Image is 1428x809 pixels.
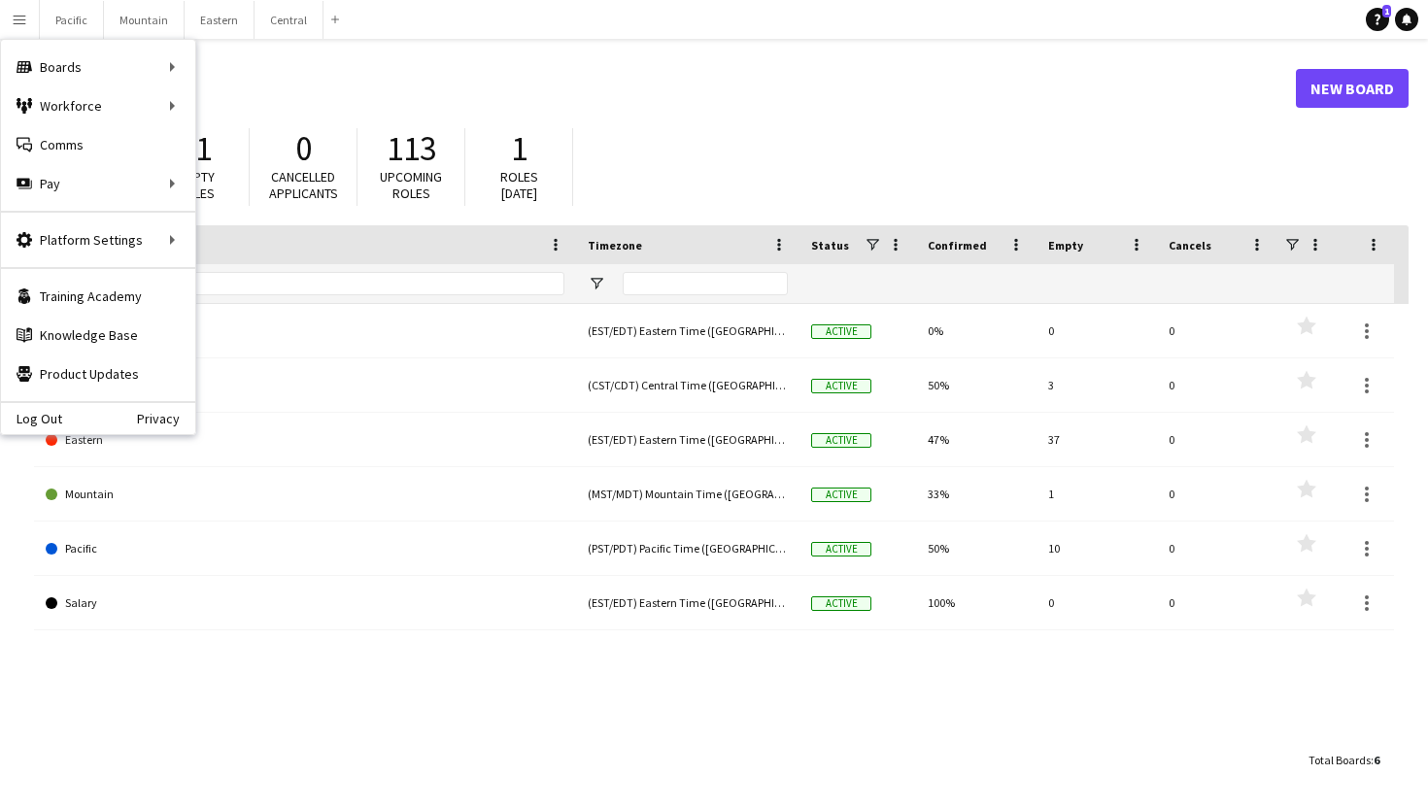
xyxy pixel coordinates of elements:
[576,413,799,466] div: (EST/EDT) Eastern Time ([GEOGRAPHIC_DATA] & [GEOGRAPHIC_DATA])
[811,433,871,448] span: Active
[46,522,564,576] a: Pacific
[1,220,195,259] div: Platform Settings
[811,379,871,393] span: Active
[46,467,564,522] a: Mountain
[1366,8,1389,31] a: 1
[1,277,195,316] a: Training Academy
[1,411,62,426] a: Log Out
[811,542,871,556] span: Active
[588,275,605,292] button: Open Filter Menu
[269,168,338,202] span: Cancelled applicants
[576,304,799,357] div: (EST/EDT) Eastern Time ([GEOGRAPHIC_DATA] & [GEOGRAPHIC_DATA])
[576,358,799,412] div: (CST/CDT) Central Time ([GEOGRAPHIC_DATA] & [GEOGRAPHIC_DATA])
[916,576,1037,629] div: 100%
[1,316,195,354] a: Knowledge Base
[46,358,564,413] a: Central
[185,1,255,39] button: Eastern
[1382,5,1391,17] span: 1
[576,576,799,629] div: (EST/EDT) Eastern Time ([GEOGRAPHIC_DATA] & [GEOGRAPHIC_DATA])
[46,304,564,358] a: Castings & Trainings
[81,272,564,295] input: Board name Filter Input
[916,413,1037,466] div: 47%
[40,1,104,39] button: Pacific
[811,238,849,253] span: Status
[993,31,1428,809] iframe: Chat Widget
[916,522,1037,575] div: 50%
[104,1,185,39] button: Mountain
[500,168,538,202] span: Roles [DATE]
[255,1,323,39] button: Central
[811,596,871,611] span: Active
[1,164,195,203] div: Pay
[928,238,987,253] span: Confirmed
[811,488,871,502] span: Active
[916,358,1037,412] div: 50%
[380,168,442,202] span: Upcoming roles
[46,413,564,467] a: Eastern
[1,354,195,393] a: Product Updates
[34,74,1296,103] h1: Boards
[576,522,799,575] div: (PST/PDT) Pacific Time ([GEOGRAPHIC_DATA] & [GEOGRAPHIC_DATA])
[623,272,788,295] input: Timezone Filter Input
[916,467,1037,521] div: 33%
[511,127,527,170] span: 1
[1,48,195,86] div: Boards
[295,127,312,170] span: 0
[137,411,195,426] a: Privacy
[576,467,799,521] div: (MST/MDT) Mountain Time ([GEOGRAPHIC_DATA] & [GEOGRAPHIC_DATA])
[811,324,871,339] span: Active
[916,304,1037,357] div: 0%
[1,125,195,164] a: Comms
[46,576,564,630] a: Salary
[588,238,642,253] span: Timezone
[1,86,195,125] div: Workforce
[387,127,436,170] span: 113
